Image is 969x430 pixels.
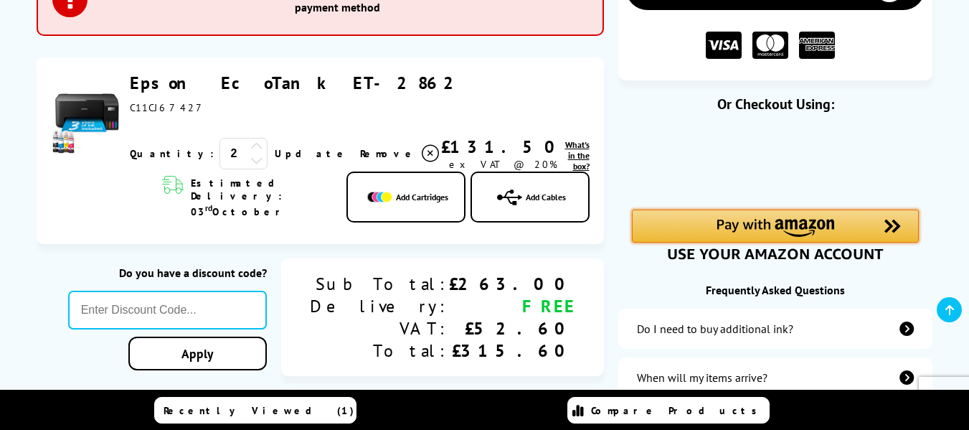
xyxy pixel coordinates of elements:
[618,95,933,113] div: Or Checkout Using:
[130,72,465,94] a: Epson EcoTank ET-2862
[449,295,575,317] div: FREE
[449,340,575,362] div: £315.60
[567,397,770,424] a: Compare Products
[799,32,835,60] img: American Express
[68,266,267,280] div: Do you have a discount code?
[396,192,448,202] span: Add Cartridges
[618,309,933,349] a: additional-ink
[128,337,266,370] a: Apply
[752,32,788,60] img: MASTER CARD
[191,177,332,218] span: Estimated Delivery: 03 October
[275,147,349,160] a: Update
[565,139,590,172] span: What's in the box?
[130,147,214,160] span: Quantity:
[310,273,449,295] div: Sub Total:
[51,84,123,156] img: Epson EcoTank ET-2862
[618,283,933,297] div: Frequently Asked Questions
[68,291,267,329] input: Enter Discount Code...
[154,397,356,424] a: Recently Viewed (1)
[632,136,919,185] iframe: PayPal
[205,202,212,213] sup: rd
[637,322,793,336] div: Do I need to buy additional ink?
[360,143,441,164] a: Delete item from your basket
[441,136,565,158] div: £131.50
[591,404,765,417] span: Compare Products
[130,101,207,114] span: C11CJ67427
[618,357,933,398] a: items-arrive
[706,32,742,60] img: VISA
[632,210,919,260] div: Amazon Pay - Use your Amazon account
[310,295,449,317] div: Delivery:
[310,340,449,362] div: Total:
[526,192,566,202] span: Add Cables
[310,317,449,340] div: VAT:
[637,370,767,385] div: When will my items arrive?
[164,404,354,417] span: Recently Viewed (1)
[449,273,575,295] div: £263.00
[449,158,557,171] span: ex VAT @ 20%
[449,317,575,340] div: £52.60
[360,147,417,160] span: Remove
[367,192,392,203] img: Add Cartridges
[565,139,590,172] a: lnk_inthebox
